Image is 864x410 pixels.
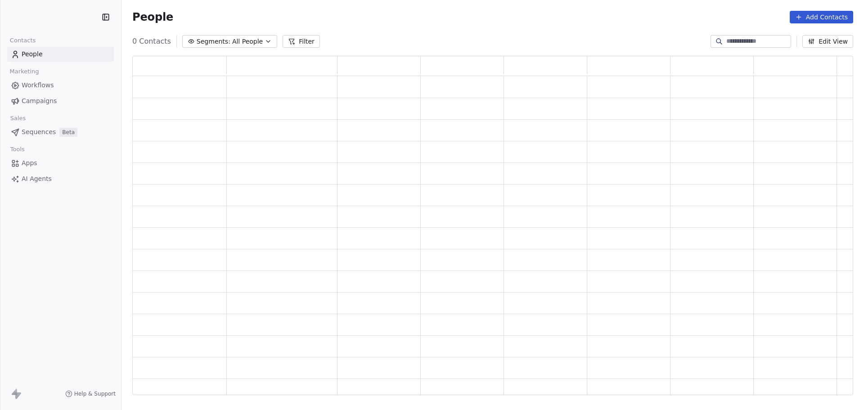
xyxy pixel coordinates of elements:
[59,128,77,137] span: Beta
[132,36,171,47] span: 0 Contacts
[6,65,43,78] span: Marketing
[7,94,114,108] a: Campaigns
[7,156,114,171] a: Apps
[7,47,114,62] a: People
[74,390,116,397] span: Help & Support
[790,11,853,23] button: Add Contacts
[22,158,37,168] span: Apps
[6,34,40,47] span: Contacts
[6,112,30,125] span: Sales
[232,37,263,46] span: All People
[6,143,28,156] span: Tools
[22,174,52,184] span: AI Agents
[22,127,56,137] span: Sequences
[22,96,57,106] span: Campaigns
[197,37,230,46] span: Segments:
[283,35,320,48] button: Filter
[22,81,54,90] span: Workflows
[132,10,173,24] span: People
[65,390,116,397] a: Help & Support
[7,171,114,186] a: AI Agents
[7,125,114,140] a: SequencesBeta
[22,50,43,59] span: People
[7,78,114,93] a: Workflows
[802,35,853,48] button: Edit View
